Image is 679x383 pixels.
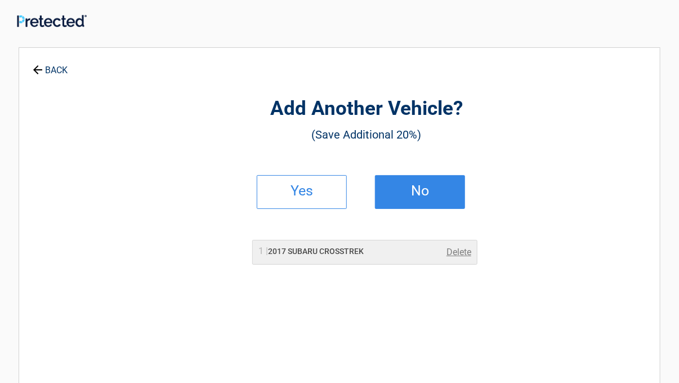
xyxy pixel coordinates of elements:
span: 1 | [258,246,268,256]
h2: Add Another Vehicle? [108,96,625,122]
a: Delete [446,246,471,259]
img: Main Logo [17,15,87,27]
h2: Yes [269,187,335,195]
h3: (Save Additional 20%) [108,125,625,144]
a: BACK [30,55,70,75]
h2: No [387,187,453,195]
h2: 2017 SUBARU CROSSTREK [258,246,364,257]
